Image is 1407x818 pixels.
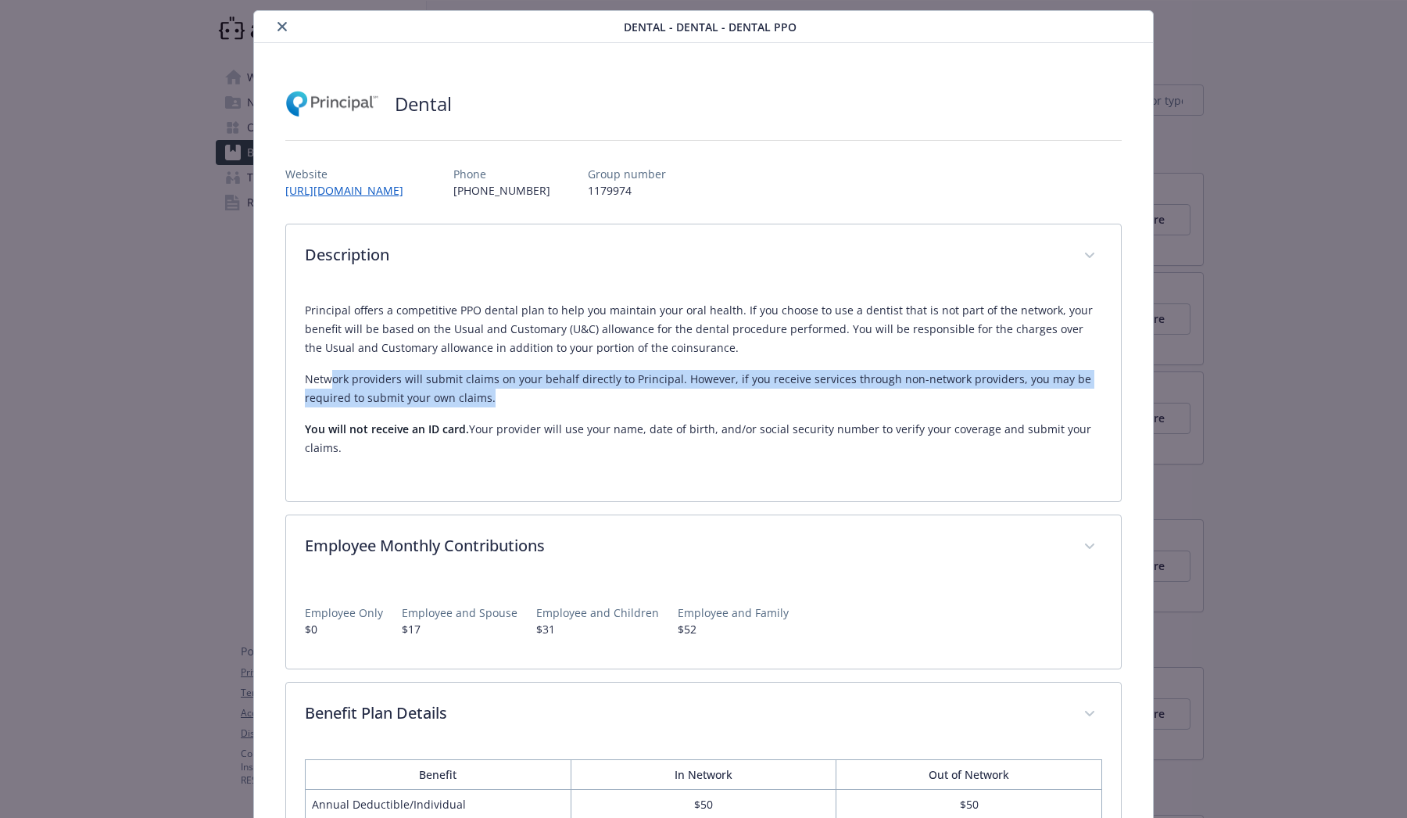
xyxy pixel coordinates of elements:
div: Description [286,289,1121,501]
p: Your provider will use your name, date of birth, and/or social security number to verify your cov... [305,420,1102,457]
strong: You will not receive an ID card. [305,422,469,436]
p: Employee and Family [678,605,789,621]
p: Phone [453,166,550,182]
h2: Dental [395,91,452,117]
img: Principal Financial Group Inc [285,81,379,127]
p: 1179974 [588,182,666,199]
p: $17 [402,621,517,637]
p: [PHONE_NUMBER] [453,182,550,199]
div: Benefit Plan Details [286,683,1121,747]
p: $0 [305,621,383,637]
p: Employee Monthly Contributions [305,534,1065,558]
p: Group number [588,166,666,182]
p: Network providers will submit claims on your behalf directly to Principal. However, if you receiv... [305,370,1102,407]
p: Employee and Children [536,605,659,621]
a: [URL][DOMAIN_NAME] [285,183,416,198]
p: Employee Only [305,605,383,621]
div: Description [286,224,1121,289]
th: Out of Network [836,760,1102,790]
button: close [273,17,292,36]
p: $52 [678,621,789,637]
p: Principal offers a competitive PPO dental plan to help you maintain your oral health. If you choo... [305,301,1102,357]
p: Employee and Spouse [402,605,517,621]
span: Dental - Dental - Dental PPO [624,19,797,35]
p: Benefit Plan Details [305,701,1065,725]
div: Employee Monthly Contributions [286,515,1121,579]
div: Employee Monthly Contributions [286,579,1121,669]
p: Description [305,243,1065,267]
th: In Network [571,760,836,790]
p: $31 [536,621,659,637]
p: Website [285,166,416,182]
th: Benefit [306,760,571,790]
